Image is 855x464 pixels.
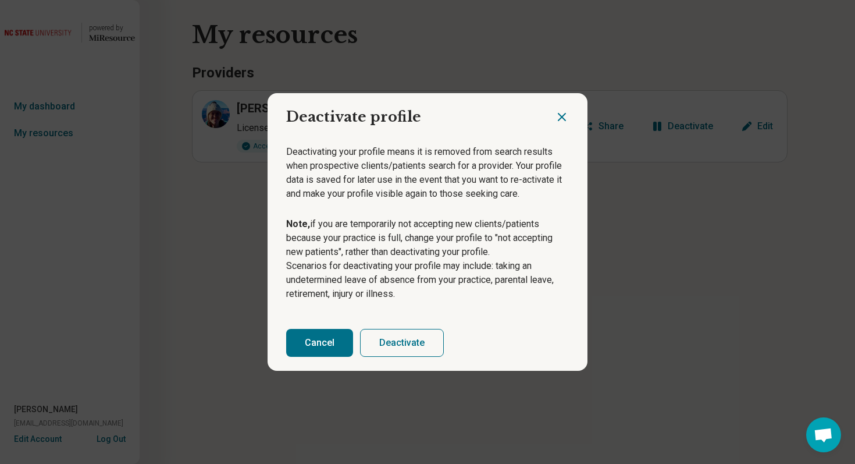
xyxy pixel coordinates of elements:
[286,259,569,301] p: Scenarios for deactivating your profile may include: taking an undetermined leave of absence from...
[286,218,310,229] b: Note,
[360,329,444,357] button: Deactivate
[555,110,569,124] button: Close dialog
[286,217,569,259] p: if you are temporarily not accepting new clients/patients because your practice is full, change y...
[286,145,569,201] p: Deactivating your profile means it is removed from search results when prospective clients/patien...
[268,93,555,132] h2: Deactivate profile
[286,329,353,357] button: Cancel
